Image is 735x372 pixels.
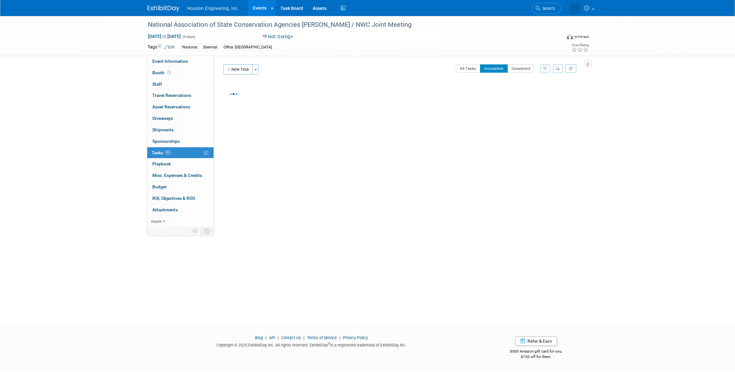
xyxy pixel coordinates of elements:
[147,193,214,204] a: ROI, Objectives & ROO
[147,170,214,181] a: Misc. Expenses & Credits
[255,335,263,340] a: Blog
[152,82,162,87] span: Staff
[147,204,214,215] a: Attachments
[222,44,274,51] div: Office: [GEOGRAPHIC_DATA]
[574,34,589,39] div: In-Person
[146,19,551,31] div: National Association of State Conservation Agencies [PERSON_NAME] / NWC Joint Meeting
[152,104,190,109] span: Asset Reservations
[152,161,171,166] span: Playbook
[328,342,330,346] sup: ®
[338,335,342,340] span: |
[485,354,588,360] div: $150 off for them.
[164,45,175,49] a: Edit
[180,44,199,51] div: National
[148,341,475,348] div: Copyright © 2025 ExhibitDay, Inc. All rights reserved. ExhibitDay is a registered trademark of Ex...
[152,150,171,155] span: Tasks
[152,196,195,201] span: ROI, Objectives & ROO
[152,59,188,64] span: Event Information
[260,33,295,40] button: Not Going
[147,181,214,193] a: Budget
[147,101,214,113] a: Asset Reservations
[152,139,180,144] span: Sponsorships
[276,335,280,340] span: |
[147,136,214,147] a: Sponsorships
[152,127,174,132] span: Shipments
[264,335,268,340] span: |
[152,70,172,75] span: Booth
[565,64,576,73] a: Refresh
[182,35,195,39] span: (4 days)
[190,227,201,235] td: Personalize Event Tab Strip
[569,2,581,14] img: Heidi Joarnt
[485,345,588,359] div: $500 Amazon gift card for you,
[148,33,181,39] span: [DATE] [DATE]
[166,70,172,75] span: Booth not reserved yet
[152,207,178,212] span: Attachments
[147,67,214,78] a: Booth
[507,64,535,73] button: Completed
[151,219,161,224] span: more
[571,44,589,47] div: Event Rating
[147,56,214,67] a: Event Information
[201,44,219,51] div: Biennial
[152,173,202,178] span: Misc. Expenses & Credits
[187,6,238,11] span: Houston Engineering, Inc.
[307,335,337,340] a: Terms of Service
[147,147,214,158] a: Tasks0%
[302,335,306,340] span: |
[147,158,214,170] a: Playbook
[147,90,214,101] a: Travel Reservations
[164,150,171,155] span: 0%
[223,64,253,75] button: New Task
[147,124,214,135] a: Shipments
[147,113,214,124] a: Giveaways
[152,93,191,98] span: Travel Reservations
[456,64,480,73] button: All Tasks
[540,6,555,11] span: Search
[201,227,214,235] td: Toggle Event Tabs
[148,5,179,12] img: ExhibitDay
[269,335,275,340] a: API
[152,184,167,189] span: Budget
[161,34,167,39] span: to
[230,93,237,95] img: loading...
[532,3,561,14] a: Search
[480,64,508,73] button: Incomplete
[281,335,301,340] a: Contact Us
[343,335,368,340] a: Privacy Policy
[148,44,175,51] td: Tags
[147,216,214,227] a: more
[147,79,214,90] a: Staff
[523,33,589,43] div: Event Format
[567,34,573,39] img: Format-Inperson.png
[515,336,557,346] a: Refer & Earn
[152,116,173,121] span: Giveaways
